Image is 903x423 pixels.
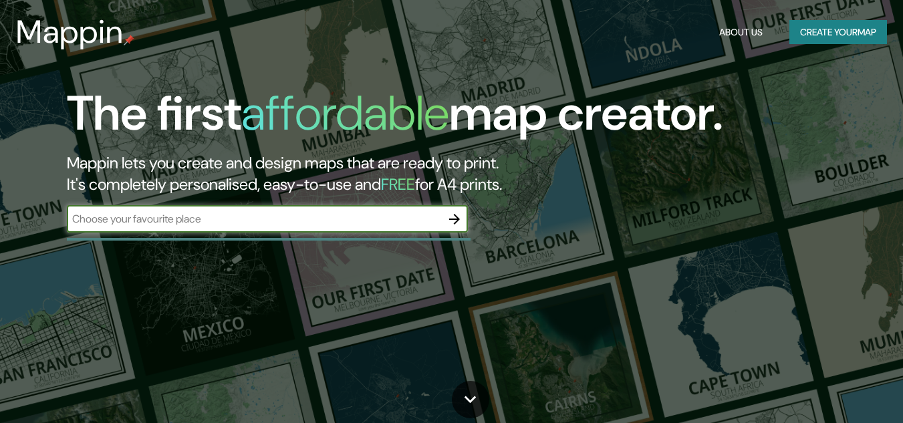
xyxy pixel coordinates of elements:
[67,86,723,152] h1: The first map creator.
[67,152,789,195] h2: Mappin lets you create and design maps that are ready to print. It's completely personalised, eas...
[67,211,441,227] input: Choose your favourite place
[241,82,449,144] h1: affordable
[16,13,124,51] h3: Mappin
[789,20,887,45] button: Create yourmap
[714,20,768,45] button: About Us
[381,174,415,194] h5: FREE
[124,35,134,45] img: mappin-pin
